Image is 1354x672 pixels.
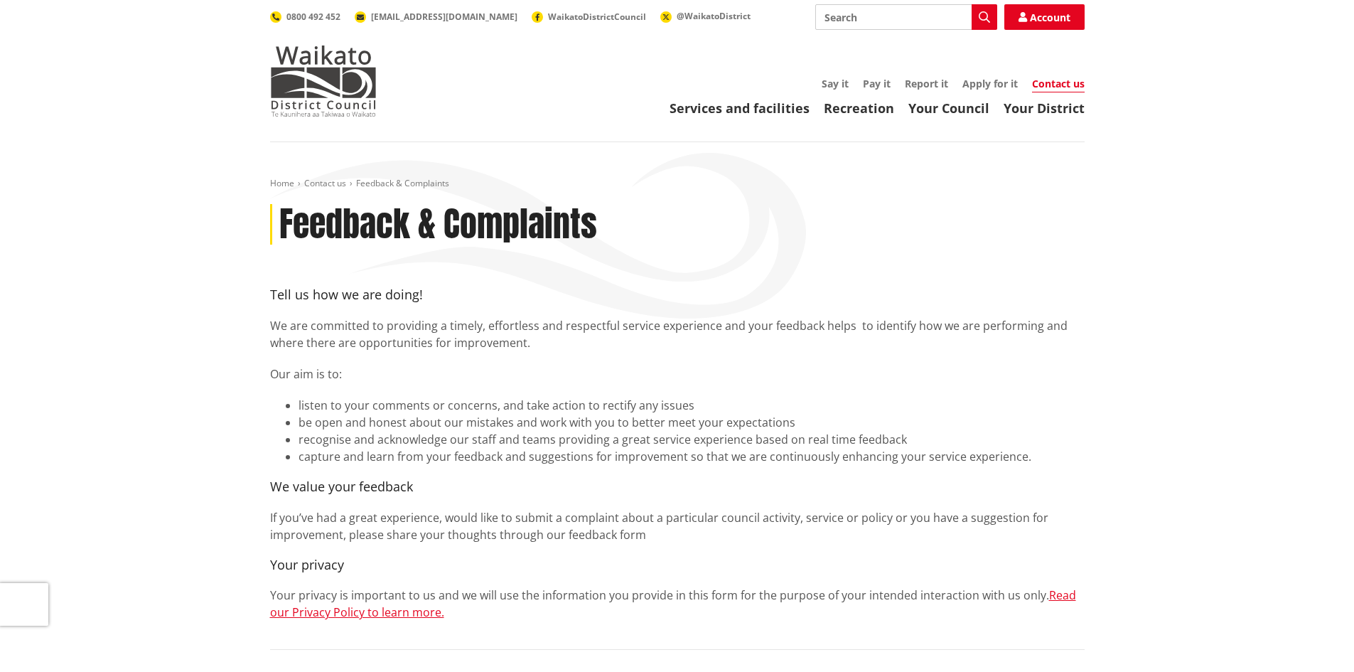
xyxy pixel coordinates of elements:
[299,448,1085,465] li: capture and learn from your feedback and suggestions for improvement so that we are continuously ...
[270,317,1085,351] p: We are committed to providing a timely, effortless and respectful service experience and your fee...
[371,11,517,23] span: [EMAIL_ADDRESS][DOMAIN_NAME]
[270,11,340,23] a: 0800 492 452
[824,100,894,117] a: Recreation
[355,11,517,23] a: [EMAIL_ADDRESS][DOMAIN_NAME]
[905,77,948,90] a: Report it
[270,178,1085,190] nav: breadcrumb
[286,11,340,23] span: 0800 492 452
[532,11,646,23] a: WaikatoDistrictCouncil
[270,509,1085,543] p: If you’ve had a great experience, would like to submit a complaint about a particular council act...
[299,414,1085,431] li: be open and honest about our mistakes and work with you to better meet your expectations
[548,11,646,23] span: WaikatoDistrictCouncil
[815,4,997,30] input: Search input
[304,177,346,189] a: Contact us
[1004,4,1085,30] a: Account
[299,397,1085,414] li: listen to your comments or concerns, and take action to rectify any issues
[270,366,1085,383] p: Our aim is to:
[908,100,989,117] a: Your Council
[1004,100,1085,117] a: Your District
[270,587,1076,620] a: Read our Privacy Policy to learn more.
[356,177,449,189] span: Feedback & Complaints
[660,10,751,22] a: @WaikatoDistrict
[270,587,1085,621] p: Your privacy is important to us and we will use the information you provide in this form for the ...
[270,177,294,189] a: Home
[670,100,810,117] a: Services and facilities
[270,558,1085,573] h4: Your privacy
[270,479,1085,495] h4: We value your feedback
[270,46,377,117] img: Waikato District Council - Te Kaunihera aa Takiwaa o Waikato
[863,77,891,90] a: Pay it
[822,77,849,90] a: Say it
[299,431,1085,448] li: recognise and acknowledge our staff and teams providing a great service experience based on real ...
[279,204,597,245] h1: Feedback & Complaints
[270,287,1085,303] h4: Tell us how we are doing!
[962,77,1018,90] a: Apply for it
[677,10,751,22] span: @WaikatoDistrict
[1032,77,1085,92] a: Contact us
